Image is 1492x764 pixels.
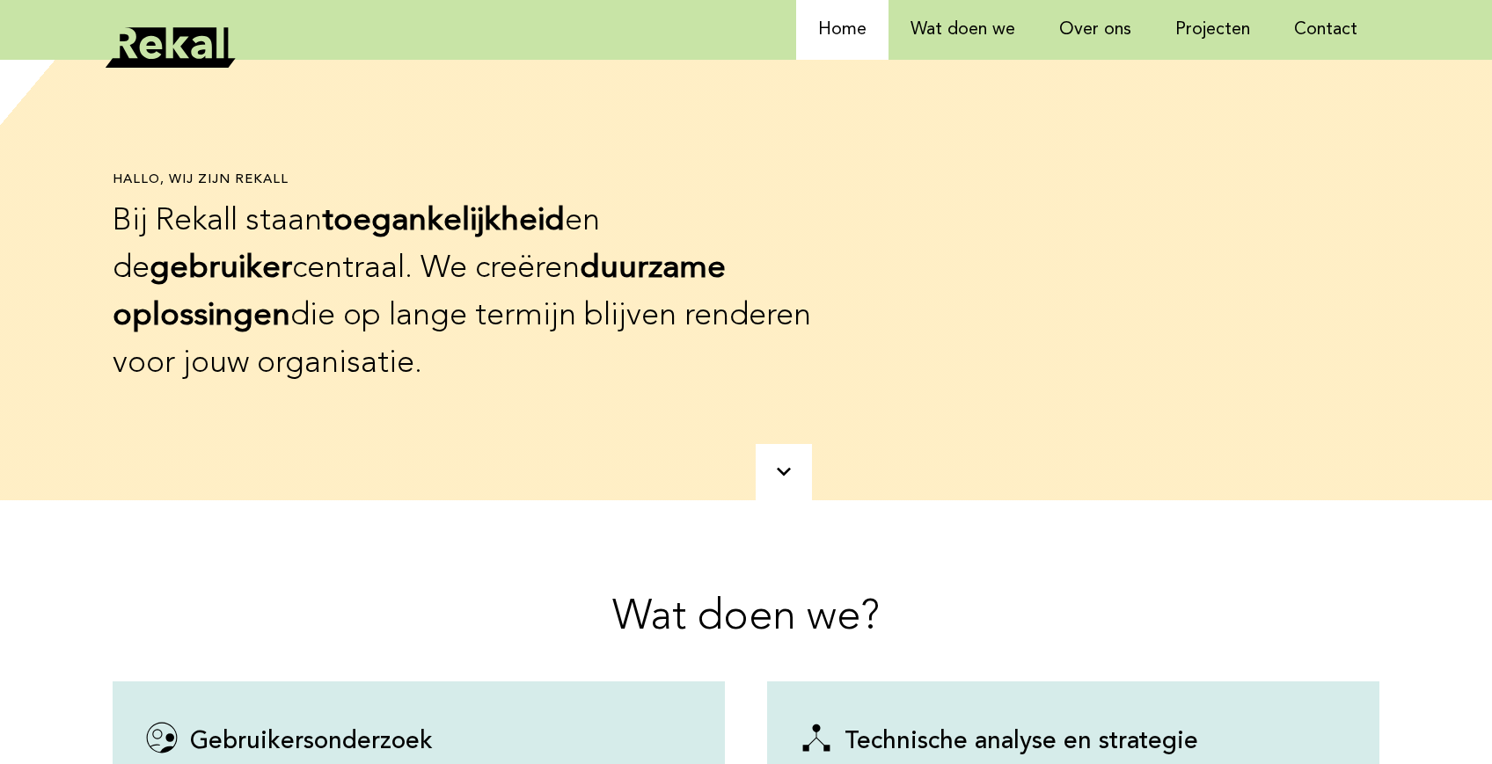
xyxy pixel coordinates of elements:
[756,444,812,500] a: scroll naar beneden
[322,206,565,237] b: toegankelijkheid
[113,172,831,189] h1: Hallo, wij zijn rekall
[113,198,831,388] p: Bij Rekall staan en de centraal. We creëren die op lange termijn blijven renderen voor jouw organ...
[150,253,292,285] b: gebruiker
[113,253,726,332] b: duurzame oplossingen
[141,717,697,759] h3: Gebruikersonderzoek
[795,717,1351,759] h3: Technische analyse en strategie
[113,591,1379,645] h2: Wat doen we?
